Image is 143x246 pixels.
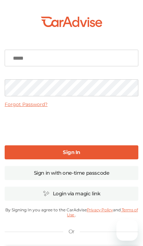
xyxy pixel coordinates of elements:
[5,207,138,217] p: By Signing In you agree to the CarAdvise and .
[69,228,74,235] p: Or
[5,187,138,201] a: Login via magic link
[41,17,102,27] img: CarAdvise-Logo.a185816e.svg
[87,207,113,212] a: Privacy Policy
[21,113,122,139] iframe: reCAPTCHA
[43,190,50,197] img: magic_icon.32c66aac.svg
[116,219,138,241] iframe: Button to launch messaging window
[5,166,138,180] a: Sign in with one-time passcode
[63,149,80,155] b: Sign In
[5,101,48,107] a: Forgot Password?
[5,145,138,159] a: Sign In
[67,207,138,217] a: Terms of Use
